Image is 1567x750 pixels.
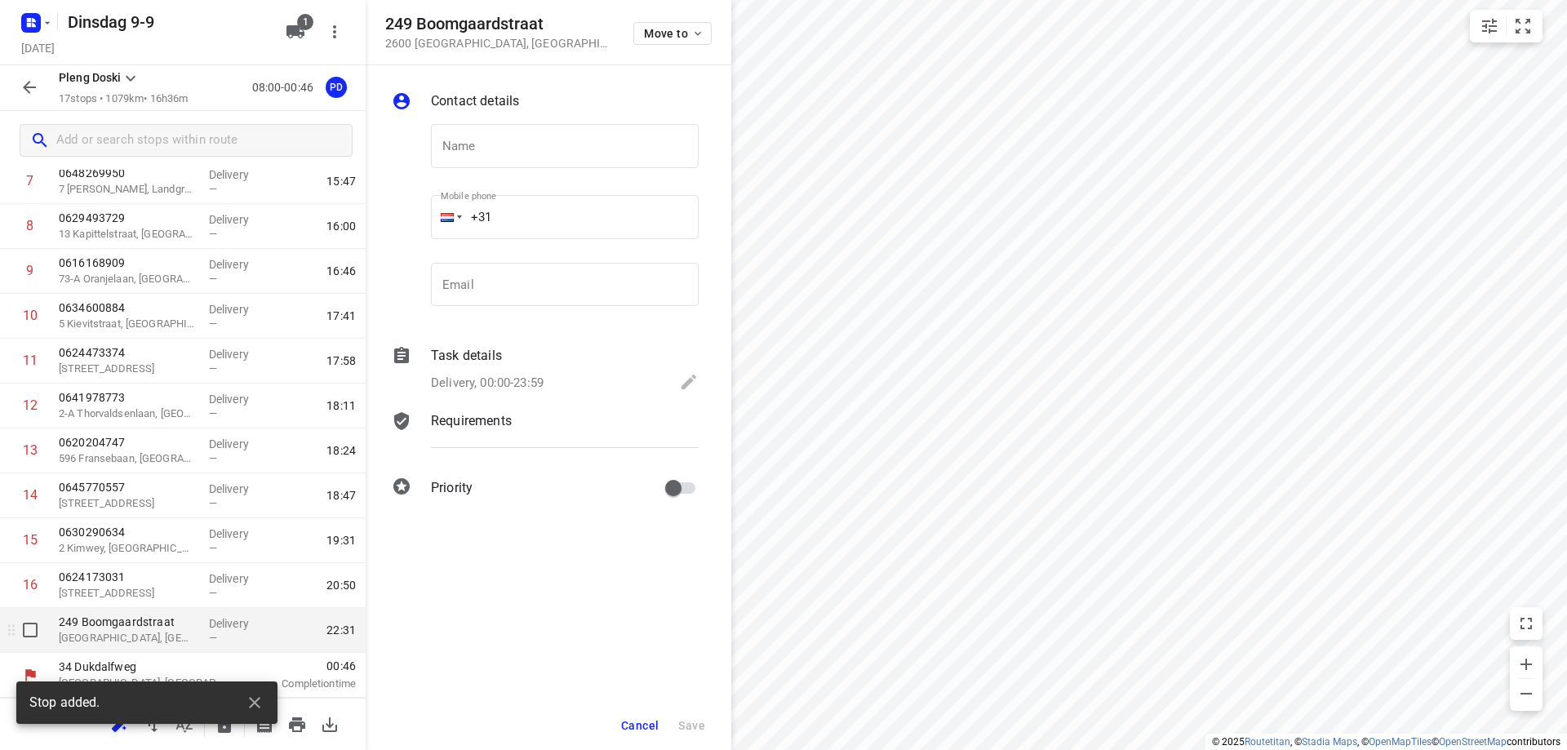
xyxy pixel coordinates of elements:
[15,38,61,57] h5: Project date
[59,659,229,675] p: 34 Dukdalfweg
[326,397,356,414] span: 18:11
[326,532,356,548] span: 19:31
[59,450,196,467] p: 596 Fransebaan, [GEOGRAPHIC_DATA]
[209,436,269,452] p: Delivery
[252,79,320,96] p: 08:00-00:46
[209,301,269,317] p: Delivery
[326,622,356,638] span: 22:31
[1245,736,1290,748] a: Routetitan
[59,344,196,361] p: 0624473374
[1212,736,1560,748] li: © 2025 , © , © © contributors
[29,694,100,712] span: Stop added.
[326,308,356,324] span: 17:41
[392,411,699,460] div: Requirements
[1369,736,1432,748] a: OpenMapTiles
[23,397,38,413] div: 12
[644,27,704,40] span: Move to
[59,210,196,226] p: 0629493729
[209,587,217,599] span: —
[441,192,496,201] label: Mobile phone
[209,256,269,273] p: Delivery
[431,478,473,498] p: Priority
[56,128,352,153] input: Add or search stops within route
[209,166,269,183] p: Delivery
[679,372,699,392] svg: Edit
[23,308,38,323] div: 10
[209,526,269,542] p: Delivery
[59,479,196,495] p: 0645770557
[385,37,614,50] p: 2600 [GEOGRAPHIC_DATA] , [GEOGRAPHIC_DATA]
[59,406,196,422] p: 2-A Thorvaldsenlaan, Eindhoven
[1439,736,1507,748] a: OpenStreetMap
[297,14,313,30] span: 1
[209,317,217,330] span: —
[209,407,217,419] span: —
[326,577,356,593] span: 20:50
[23,577,38,592] div: 16
[1473,10,1506,42] button: Map settings
[326,77,347,98] div: PD
[23,442,38,458] div: 13
[209,273,217,285] span: —
[59,569,196,585] p: 0624173031
[14,614,47,646] span: Select
[59,271,196,287] p: 73-A Oranjelaan, Roermond
[59,614,196,630] p: 249 Boomgaardstraat
[59,495,196,512] p: 36 Hertog Janstraat, Sint-Oedenrode
[59,585,196,601] p: [STREET_ADDRESS]
[633,22,712,45] button: Move to
[431,195,699,239] input: 1 (702) 123-4567
[320,71,353,104] button: PD
[209,183,217,195] span: —
[209,615,269,632] p: Delivery
[431,91,519,111] p: Contact details
[26,173,33,189] div: 7
[59,389,196,406] p: 0641978773
[431,195,462,239] div: Netherlands: + 31
[209,452,217,464] span: —
[209,346,269,362] p: Delivery
[1302,736,1357,748] a: Stadia Maps
[1507,10,1539,42] button: Fit zoom
[431,411,512,431] p: Requirements
[320,79,353,95] span: Assigned to Pleng Doski
[326,442,356,459] span: 18:24
[431,374,544,393] p: Delivery, 00:00-23:59
[59,91,188,107] p: 17 stops • 1079km • 16h36m
[209,362,217,375] span: —
[318,16,351,48] button: More
[326,353,356,369] span: 17:58
[23,487,38,503] div: 14
[59,524,196,540] p: 0630290634
[431,346,502,366] p: Task details
[59,255,196,271] p: 0616168909
[59,361,196,377] p: 30 Transvaalweg, Eindhoven
[59,226,196,242] p: 13 Kapittelstraat, Landgraaf
[59,300,196,316] p: 0634600884
[326,218,356,234] span: 16:00
[209,211,269,228] p: Delivery
[209,632,217,644] span: —
[326,263,356,279] span: 16:46
[26,218,33,233] div: 8
[248,676,356,692] p: Completion time
[59,181,196,197] p: 7 Henri Hermansstraat, Landgraaf
[209,391,269,407] p: Delivery
[326,173,356,189] span: 15:47
[59,69,121,87] p: Pleng Doski
[615,711,665,740] button: Cancel
[621,719,659,732] span: Cancel
[392,91,699,114] div: Contact details
[1470,10,1543,42] div: small contained button group
[209,542,217,554] span: —
[385,15,614,33] h5: 249 Boomgaardstraat
[59,540,196,557] p: 2 Kimwey, [GEOGRAPHIC_DATA]
[209,570,269,587] p: Delivery
[23,353,38,368] div: 11
[59,165,196,181] p: 0648269950
[313,716,346,731] span: Download route
[326,487,356,504] span: 18:47
[59,675,229,691] p: [GEOGRAPHIC_DATA], [GEOGRAPHIC_DATA]
[59,316,196,332] p: 5 Kievitstraat, [GEOGRAPHIC_DATA]
[61,9,273,35] h5: Rename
